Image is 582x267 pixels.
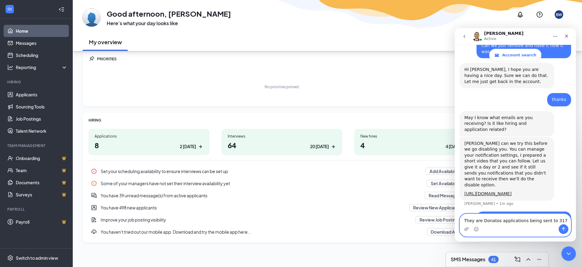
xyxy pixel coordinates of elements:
div: HIRING [89,118,475,123]
div: 20 [DATE] [310,143,329,150]
svg: ChevronUp [525,256,532,263]
svg: Info [91,168,97,174]
svg: ArrowRight [197,144,203,150]
img: Brie Williams [82,8,101,27]
a: Interviews6420 [DATE]ArrowRight [222,129,343,155]
div: Improve your job posting visibility [101,217,412,223]
h2: My overview [89,38,122,46]
svg: UserEntity [91,205,97,211]
div: Team Management [7,143,66,148]
svg: Download [91,229,97,235]
button: ChevronUp [523,255,533,264]
div: You haven't tried out our mobile app. Download and try the mobile app here... [101,229,423,235]
div: You haven't tried out our mobile app. Download and try the mobile app here... [89,226,475,238]
button: Download App [427,228,464,235]
button: Review Job Postings [416,216,464,223]
button: Read Messages [425,192,464,199]
a: DoubleChatActiveYou have 39 unread message(s) from active applicantsRead MessagesPin [89,189,475,202]
svg: ArrowRight [330,144,336,150]
a: PayrollCrown [16,216,68,228]
div: Applications [95,134,203,139]
svg: Collapse [59,6,65,12]
div: PRIORITIES [97,56,475,62]
a: InfoSome of your managers have not set their interview availability yetSet AvailabilityPin [89,177,475,189]
div: No priorities pinned. [265,84,299,89]
a: DownloadYou haven't tried out our mobile app. Download and try the mobile app here...Download AppPin [89,226,475,238]
svg: WorkstreamLogo [7,6,13,12]
div: You have 39 unread message(s) from active applicants [101,192,421,199]
div: Hiring [7,79,66,85]
a: Home [16,25,68,37]
div: 2 [DATE] [180,143,196,150]
a: Talent Network [16,125,68,137]
div: Some of your managers have not set their interview availability yet [89,177,475,189]
a: Scheduling [16,49,68,61]
a: InfoSet your scheduling availability to ensure interviews can be set upAdd AvailabilityPin [89,165,475,177]
svg: Analysis [7,64,13,70]
div: New hires [360,134,469,139]
button: ComposeMessage [512,255,522,264]
div: Some of your managers have not set their interview availability yet [101,180,423,186]
div: You have 39 unread message(s) from active applicants [89,189,475,202]
iframe: To enrich screen reader interactions, please activate Accessibility in Grammarly extension settings [455,28,576,242]
div: Reporting [16,64,68,70]
a: UserEntityYou have 498 new applicantsReview New ApplicantsPin [89,202,475,214]
a: DocumentsCrown [16,176,68,189]
button: Review New Applicants [409,204,464,211]
button: Minimize [534,255,544,264]
div: You have 498 new applicants [89,202,475,214]
h1: Good afternoon, [PERSON_NAME] [107,8,231,19]
div: Payroll [7,207,66,212]
button: Set Availability [427,180,464,187]
a: DocumentAddImprove your job posting visibilityReview Job PostingsPin [89,214,475,226]
a: OnboardingCrown [16,152,68,164]
svg: Info [91,180,97,186]
h3: Here’s what your day looks like [107,20,231,27]
h3: SMS Messages [451,256,485,263]
div: You have 498 new applicants [101,205,406,211]
a: Applicants [16,88,68,101]
div: BW [556,12,562,17]
svg: Pin [89,56,95,62]
div: Set your scheduling availability to ensure interviews can be set up [101,168,422,174]
svg: Notifications [517,11,524,18]
div: Set your scheduling availability to ensure interviews can be set up [89,165,475,177]
div: 41 [491,257,496,262]
h1: 64 [228,140,336,150]
svg: ComposeMessage [514,256,521,263]
a: SurveysCrown [16,189,68,201]
div: Interviews [228,134,336,139]
svg: QuestionInfo [536,11,543,18]
a: Messages [16,37,68,49]
a: New hires44 [DATE]ArrowRight [354,129,475,155]
svg: Settings [7,255,13,261]
svg: Minimize [536,256,543,263]
a: Applications82 [DATE]ArrowRight [89,129,209,155]
svg: DoubleChatActive [91,192,97,199]
svg: DocumentAdd [91,217,97,223]
h1: 4 [360,140,469,150]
